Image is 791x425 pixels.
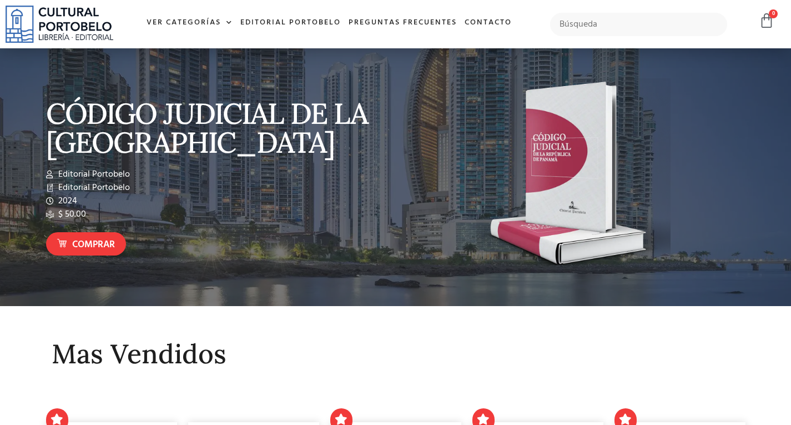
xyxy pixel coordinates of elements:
span: $ 50.00 [56,208,86,221]
a: Contacto [461,11,516,35]
a: Ver Categorías [143,11,236,35]
a: 0 [759,13,774,29]
h2: Mas Vendidos [52,339,740,369]
a: Comprar [46,232,126,256]
span: 2024 [56,194,77,208]
span: Editorial Portobelo [56,181,130,194]
span: 0 [769,9,778,18]
a: Preguntas frecuentes [345,11,461,35]
p: CÓDIGO JUDICIAL DE LA [GEOGRAPHIC_DATA] [46,99,390,157]
span: Editorial Portobelo [56,168,130,181]
a: Editorial Portobelo [236,11,345,35]
input: Búsqueda [550,13,727,36]
span: Comprar [72,238,115,252]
